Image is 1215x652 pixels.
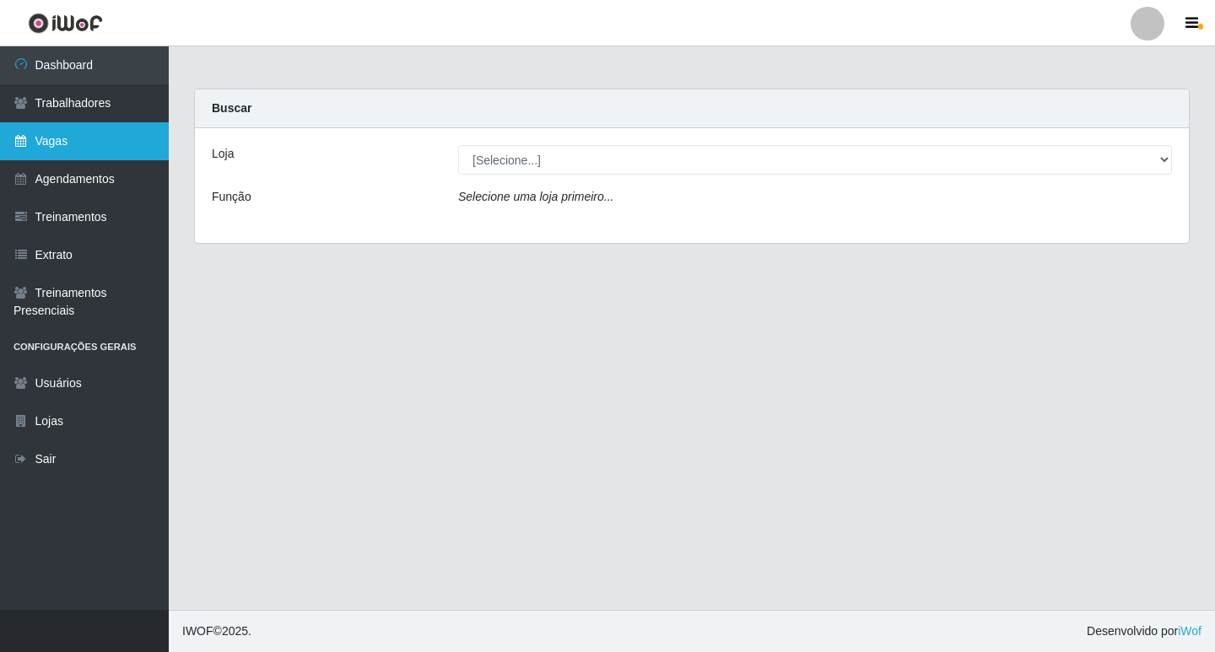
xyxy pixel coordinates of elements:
img: CoreUI Logo [28,13,103,34]
i: Selecione uma loja primeiro... [458,190,613,203]
label: Função [212,188,251,206]
a: iWof [1178,624,1201,638]
span: IWOF [182,624,213,638]
label: Loja [212,145,234,163]
span: © 2025 . [182,622,251,640]
strong: Buscar [212,101,251,115]
span: Desenvolvido por [1087,622,1201,640]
